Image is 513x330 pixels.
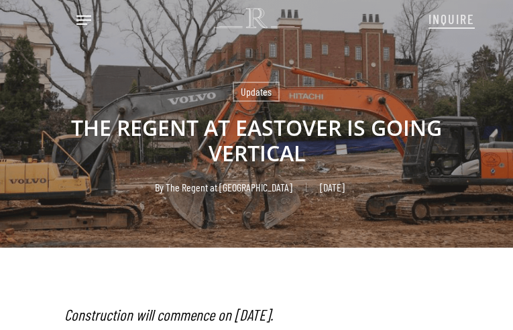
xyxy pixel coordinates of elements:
span: By [155,183,164,192]
span: [DATE] [306,183,358,192]
span: INQUIRE [429,11,475,27]
a: INQUIRE [429,4,475,32]
em: Construction will commence on [DATE]. [64,305,273,324]
a: Navigation Menu [76,13,91,27]
a: The Regent at [GEOGRAPHIC_DATA] [166,181,292,193]
a: Updates [233,82,280,102]
h1: THE REGENT AT EASTOVER IS GOING VERTICAL [31,102,482,179]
